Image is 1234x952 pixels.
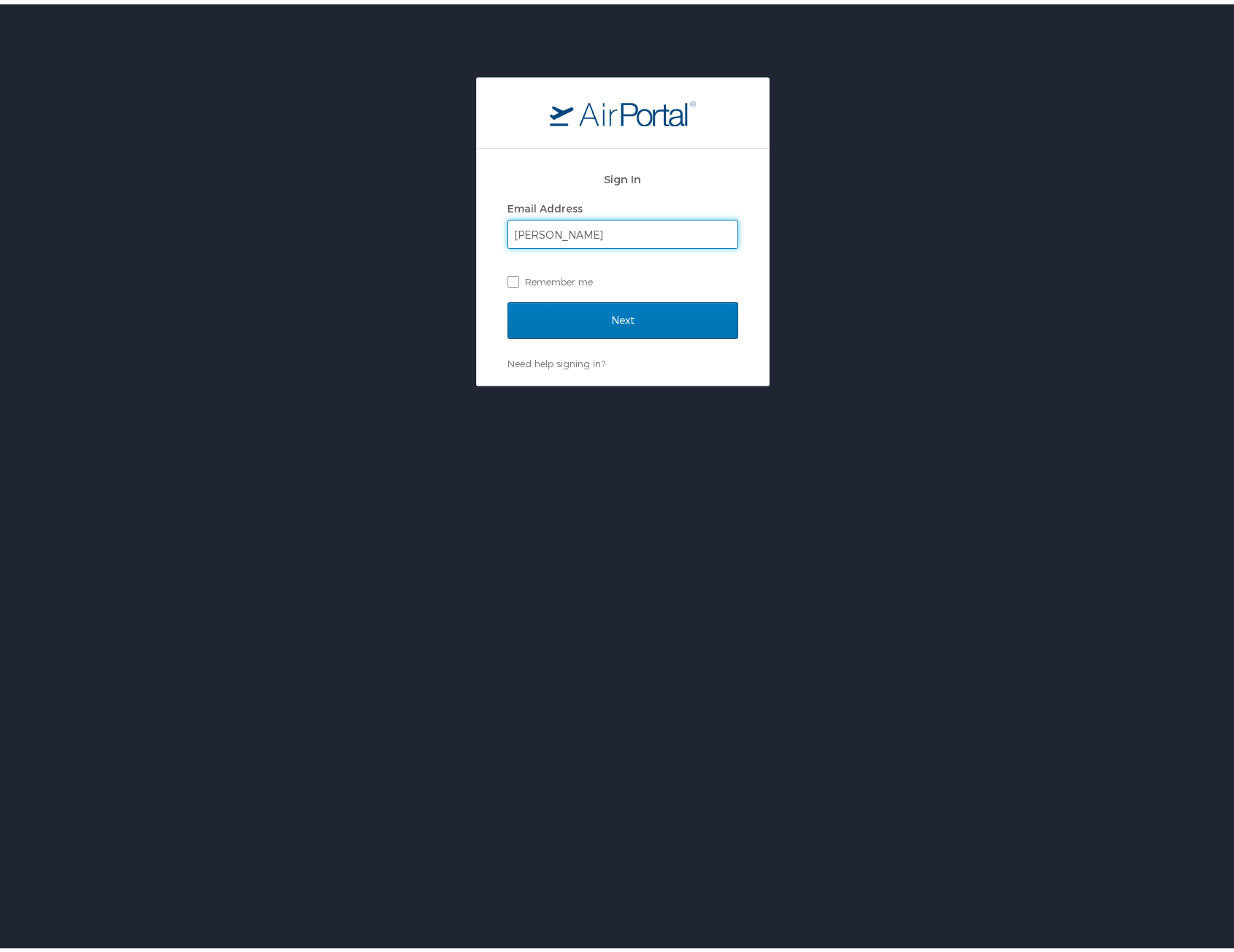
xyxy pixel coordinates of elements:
a: Need help signing in? [507,353,605,365]
input: Next [507,298,738,334]
label: Remember me [507,266,738,288]
img: logo [550,96,696,122]
label: Email Address [507,198,583,210]
h2: Sign In [507,166,738,183]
